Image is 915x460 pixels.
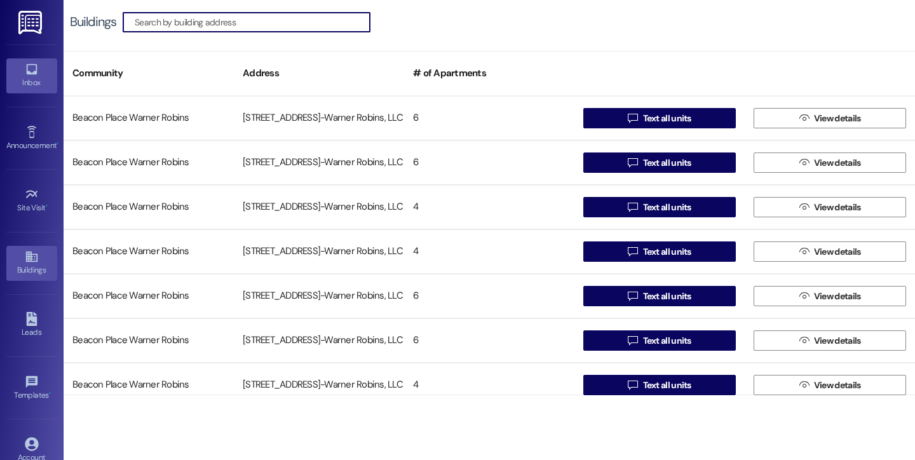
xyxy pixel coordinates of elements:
div: Beacon Place Warner Robins [64,328,234,353]
div: 6 [404,105,574,131]
a: Buildings [6,246,57,280]
div: 4 [404,239,574,264]
span: • [49,389,51,398]
button: Text all units [583,375,736,395]
a: Site Visit • [6,184,57,218]
span: Text all units [643,334,691,348]
i:  [628,291,637,301]
div: 4 [404,194,574,220]
span: View details [814,290,861,303]
i:  [799,202,809,212]
button: Text all units [583,241,736,262]
button: View details [754,197,906,217]
div: Community [64,58,234,89]
button: View details [754,286,906,306]
button: Text all units [583,197,736,217]
span: Text all units [643,379,691,392]
button: Text all units [583,286,736,306]
a: Templates • [6,371,57,405]
i:  [799,113,809,123]
div: Beacon Place Warner Robins [64,194,234,220]
span: View details [814,156,861,170]
button: Text all units [583,108,736,128]
input: Search by building address [135,13,370,31]
i:  [628,380,637,390]
a: Leads [6,308,57,342]
div: Beacon Place Warner Robins [64,239,234,264]
i:  [628,247,637,257]
a: Inbox [6,58,57,93]
div: [STREET_ADDRESS]-Warner Robins, LLC [234,194,404,220]
span: • [46,201,48,210]
div: Beacon Place Warner Robins [64,150,234,175]
div: Beacon Place Warner Robins [64,372,234,398]
i:  [628,335,637,346]
button: View details [754,241,906,262]
span: Text all units [643,245,691,259]
span: Text all units [643,156,691,170]
div: 6 [404,150,574,175]
div: [STREET_ADDRESS]-Warner Robins, LLC [234,283,404,309]
button: Text all units [583,330,736,351]
span: Text all units [643,201,691,214]
i:  [799,247,809,257]
div: [STREET_ADDRESS]-Warner Robins, LLC [234,372,404,398]
i:  [799,335,809,346]
button: View details [754,152,906,173]
div: [STREET_ADDRESS]-Warner Robins, LLC [234,105,404,131]
div: [STREET_ADDRESS]-Warner Robins, LLC [234,150,404,175]
i:  [628,158,637,168]
button: View details [754,108,906,128]
button: Text all units [583,152,736,173]
i:  [628,202,637,212]
i:  [799,291,809,301]
span: View details [814,245,861,259]
i:  [799,380,809,390]
button: View details [754,330,906,351]
span: View details [814,334,861,348]
img: ResiDesk Logo [18,11,44,34]
span: View details [814,379,861,392]
div: 4 [404,372,574,398]
i:  [799,158,809,168]
span: • [57,139,58,148]
span: View details [814,201,861,214]
div: 6 [404,328,574,353]
button: View details [754,375,906,395]
span: Text all units [643,290,691,303]
span: View details [814,112,861,125]
div: Beacon Place Warner Robins [64,283,234,309]
i:  [628,113,637,123]
div: [STREET_ADDRESS]-Warner Robins, LLC [234,328,404,353]
div: Beacon Place Warner Robins [64,105,234,131]
div: [STREET_ADDRESS]-Warner Robins, LLC [234,239,404,264]
span: Text all units [643,112,691,125]
div: Address [234,58,404,89]
div: Buildings [70,15,116,29]
div: 6 [404,283,574,309]
div: # of Apartments [404,58,574,89]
